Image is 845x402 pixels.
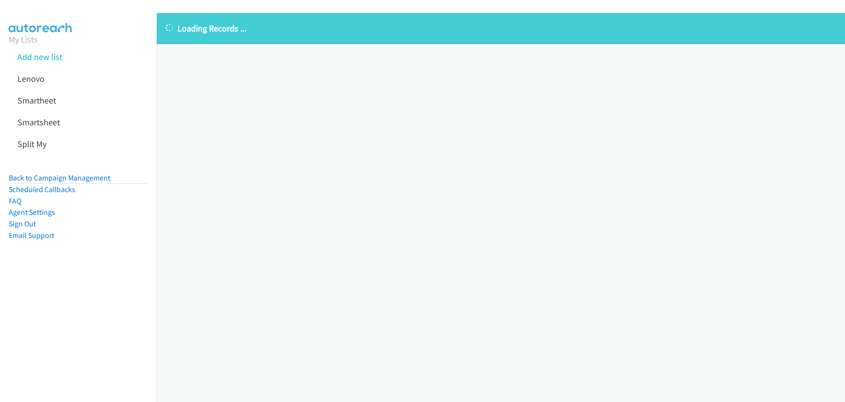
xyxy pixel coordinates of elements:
[9,231,54,240] a: Email Support
[17,117,60,128] a: Smartsheet
[17,51,62,62] a: Add new list
[9,185,75,194] a: Scheduled Callbacks
[17,138,46,149] a: Split My
[9,196,21,206] a: FAQ
[9,34,38,45] a: My Lists
[17,95,56,106] a: Smartheet
[9,173,110,182] a: Back to Campaign Management
[17,73,44,84] a: Lenovo
[9,219,36,228] a: Sign Out
[9,208,55,217] a: Agent Settings
[165,22,836,35] p: Loading Records ...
